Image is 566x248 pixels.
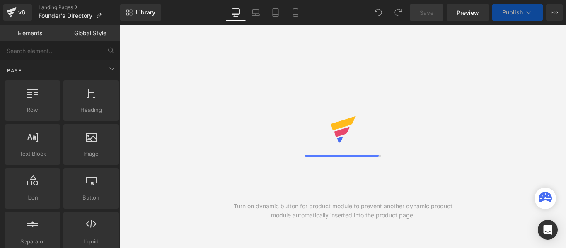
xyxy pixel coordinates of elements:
[370,4,387,21] button: Undo
[66,193,116,202] span: Button
[7,106,58,114] span: Row
[502,9,523,16] span: Publish
[457,8,479,17] span: Preview
[39,4,120,11] a: Landing Pages
[390,4,406,21] button: Redo
[492,4,543,21] button: Publish
[7,237,58,246] span: Separator
[60,25,120,41] a: Global Style
[226,4,246,21] a: Desktop
[246,4,266,21] a: Laptop
[3,4,32,21] a: v6
[538,220,558,240] div: Open Intercom Messenger
[7,149,58,158] span: Text Block
[17,7,27,18] div: v6
[6,67,22,75] span: Base
[66,106,116,114] span: Heading
[266,4,285,21] a: Tablet
[66,237,116,246] span: Liquid
[39,12,92,19] span: Founder's Directory
[447,4,489,21] a: Preview
[420,8,433,17] span: Save
[136,9,155,16] span: Library
[546,4,563,21] button: More
[7,193,58,202] span: Icon
[120,4,161,21] a: New Library
[285,4,305,21] a: Mobile
[66,149,116,158] span: Image
[231,202,455,220] div: Turn on dynamic button for product module to prevent another dynamic product module automatically...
